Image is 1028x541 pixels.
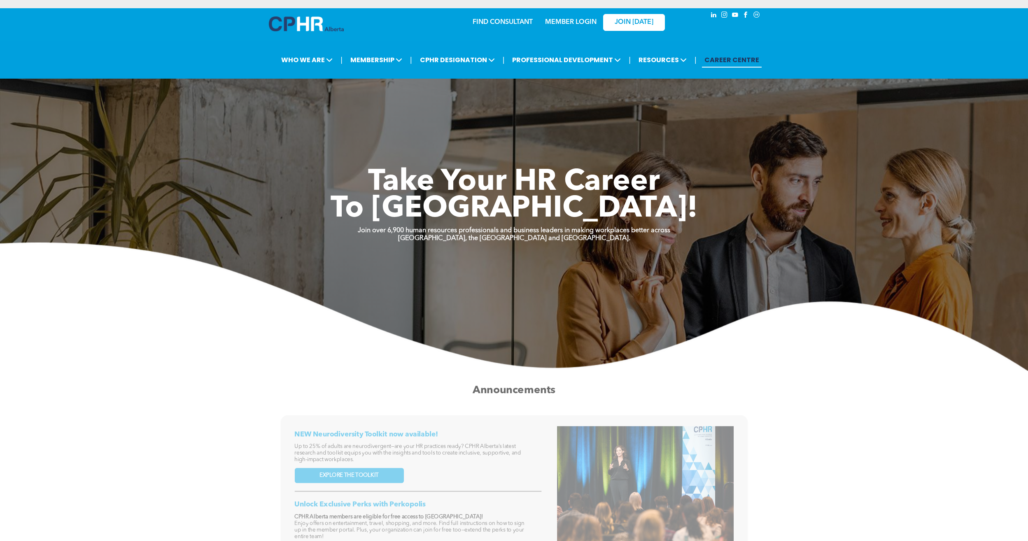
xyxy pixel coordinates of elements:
[473,19,533,26] a: FIND CONSULTANT
[603,14,665,31] a: JOIN [DATE]
[417,52,497,68] span: CPHR DESIGNATION
[752,10,761,21] a: Social network
[741,10,751,21] a: facebook
[331,194,698,224] span: To [GEOGRAPHIC_DATA]!
[636,52,689,68] span: RESOURCES
[473,385,555,396] span: Announcements
[398,235,630,242] strong: [GEOGRAPHIC_DATA], the [GEOGRAPHIC_DATA] and [GEOGRAPHIC_DATA].
[279,52,335,68] span: WHO WE ARE
[294,431,438,438] span: NEW Neurodiversity Toolkit now available!
[368,168,660,197] span: Take Your HR Career
[615,19,653,26] span: JOIN [DATE]
[319,472,379,479] span: EXPLORE THE TOOLKIT
[720,10,729,21] a: instagram
[410,51,412,68] li: |
[294,501,425,508] span: Unlock Exclusive Perks with Perkopolis
[340,51,343,68] li: |
[294,514,483,519] strong: CPHR Alberta members are eligible for free access to [GEOGRAPHIC_DATA]!
[545,19,597,26] a: MEMBER LOGIN
[269,16,344,31] img: A blue and white logo for cp alberta
[294,443,521,462] span: Up to 25% of adults are neurodivergent—are your HR practices ready? CPHR Alberta’s latest researc...
[695,51,697,68] li: |
[709,10,718,21] a: linkedin
[358,227,670,234] strong: Join over 6,900 human resources professionals and business leaders in making workplaces better ac...
[702,52,762,68] a: CAREER CENTRE
[294,468,403,483] a: EXPLORE THE TOOLKIT
[629,51,631,68] li: |
[294,520,524,539] span: Enjoy offers on entertainment, travel, shopping, and more. Find full instructions on how to sign ...
[731,10,740,21] a: youtube
[503,51,505,68] li: |
[510,52,623,68] span: PROFESSIONAL DEVELOPMENT
[348,52,405,68] span: MEMBERSHIP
